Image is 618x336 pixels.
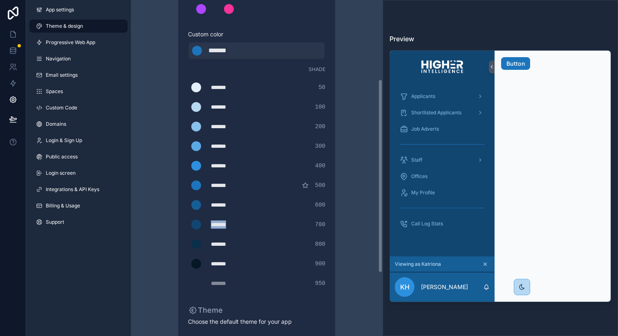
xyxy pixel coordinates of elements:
[411,220,443,227] span: Call Log Stats
[46,137,82,144] span: Login & Sign Up
[395,153,490,167] a: Staff
[188,318,325,326] span: Choose the default theme for your app
[29,36,128,49] a: Progressive Web App
[421,283,468,291] p: [PERSON_NAME]
[46,56,71,62] span: Navigation
[395,105,490,120] a: Shortlisted Applicants
[29,85,128,98] a: Spaces
[411,157,422,163] span: Staff
[46,121,66,127] span: Domains
[46,202,80,209] span: Billing & Usage
[315,122,325,131] span: 200
[46,72,78,78] span: Email settings
[29,199,128,212] a: Billing & Usage
[315,181,325,189] span: 500
[29,101,128,114] a: Custom Code
[411,126,439,132] span: Job Adverts
[395,122,490,136] a: Job Adverts
[400,282,410,292] span: KH
[29,20,128,33] a: Theme & design
[46,154,78,160] span: Public access
[29,134,128,147] a: Login & Sign Up
[411,109,461,116] span: Shortlisted Applicants
[29,118,128,131] a: Domains
[315,142,325,150] span: 300
[188,305,223,316] p: Theme
[46,7,74,13] span: App settings
[411,189,435,196] span: My Profile
[395,169,490,184] a: Offices
[411,93,435,100] span: Applicants
[46,186,99,193] span: Integrations & API Keys
[29,52,128,65] a: Navigation
[46,39,95,46] span: Progressive Web App
[46,23,83,29] span: Theme & design
[46,170,76,176] span: Login screen
[46,219,64,225] span: Support
[29,150,128,163] a: Public access
[390,83,495,256] div: scrollable content
[390,34,611,44] h3: Preview
[309,66,325,73] span: Shade
[395,185,490,200] a: My Profile
[315,220,325,229] span: 700
[46,88,63,95] span: Spaces
[315,103,325,111] span: 100
[315,201,325,209] span: 600
[29,69,128,82] a: Email settings
[318,83,325,91] span: 50
[421,60,463,73] img: App logo
[188,30,319,38] span: Custom color
[29,216,128,229] a: Support
[315,162,325,170] span: 400
[395,89,490,104] a: Applicants
[29,3,128,16] a: App settings
[29,167,128,180] a: Login screen
[501,57,530,70] button: Button
[46,105,77,111] span: Custom Code
[29,183,128,196] a: Integrations & API Keys
[395,216,490,231] a: Call Log Stats
[411,173,428,180] span: Offices
[315,260,325,268] span: 900
[395,261,441,267] span: Viewing as Katriona
[315,240,325,248] span: 800
[315,279,325,287] span: 950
